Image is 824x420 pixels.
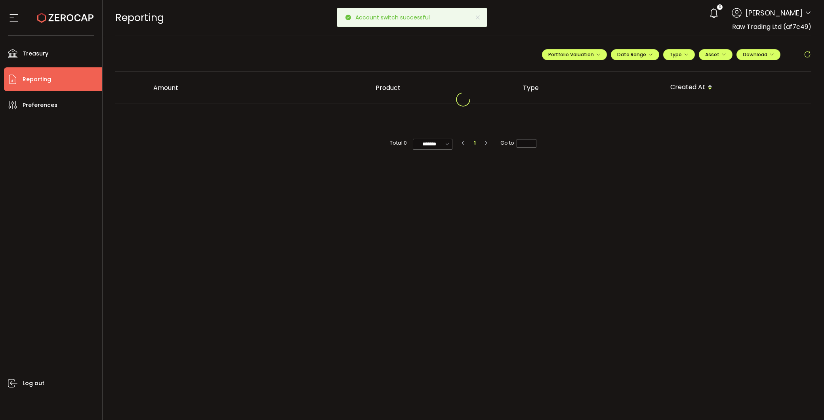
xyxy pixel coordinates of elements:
[732,22,811,31] span: Raw Trading Ltd (af7c49)
[746,8,803,18] span: [PERSON_NAME]
[617,51,653,58] span: Date Range
[23,74,51,85] span: Reporting
[699,49,732,60] button: Asset
[390,139,407,147] span: Total 0
[115,11,164,25] span: Reporting
[743,51,774,58] span: Download
[548,51,601,58] span: Portfolio Valuation
[611,49,659,60] button: Date Range
[736,49,780,60] button: Download
[542,49,607,60] button: Portfolio Valuation
[500,139,536,147] span: Go to
[784,382,824,420] iframe: Chat Widget
[663,49,695,60] button: Type
[719,4,721,10] span: 3
[355,15,436,20] p: Account switch successful
[669,51,689,58] span: Type
[23,378,44,389] span: Log out
[23,99,57,111] span: Preferences
[23,48,48,59] span: Treasury
[470,139,479,147] li: 1
[705,51,719,58] span: Asset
